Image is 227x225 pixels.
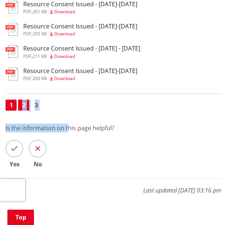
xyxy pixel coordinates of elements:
span: 206 KB [32,75,47,82]
img: document-pdf.svg [6,1,18,14]
nav: Pagination [6,93,221,112]
iframe: Messenger Launcher [193,194,220,221]
span: 205 KB [32,31,47,37]
a: Resource Consent Issued - [DATE]-[DATE] pdf,205 KB Download [6,23,137,36]
span: No [29,161,47,167]
h3: Resource Consent Issued - [DATE] - [DATE] [23,45,140,52]
p: Last updated [DATE] 03:16 pm [6,178,221,195]
img: document-pdf.svg [6,23,18,36]
span: Download [54,8,75,15]
p: Is the information on this page helpful? [6,124,221,132]
h3: Resource Consent Issued - [DATE]-[DATE] [23,23,137,30]
img: document-pdf.svg [6,67,18,80]
a: Resource Consent Issued - [DATE]-[DATE] pdf,206 KB Download [6,67,137,81]
span: Download [54,53,75,59]
span: 261 KB [32,8,47,15]
div: , [23,54,140,59]
span: Download [54,75,75,82]
img: document-pdf.svg [6,45,18,58]
a: Resource Consent Issued - [DATE] - [DATE] pdf,211 KB Download [6,45,140,58]
div: , [23,32,137,36]
div: , [23,76,137,81]
span: Yes [6,161,23,167]
span: pdf [23,31,31,37]
h3: Resource Consent Issued - [DATE]-[DATE] [23,67,137,75]
a: Go to page 3 [31,100,42,111]
span: pdf [23,75,31,82]
a: Resource Consent Issued - [DATE]-[DATE] pdf,261 KB Download [6,1,137,14]
a: Top [7,210,34,225]
h3: Resource Consent Issued - [DATE]-[DATE] [23,1,137,8]
a: Go to page 2 [18,100,29,111]
div: , [23,10,137,14]
span: pdf [23,8,31,15]
a: Page 1 [6,100,17,111]
span: pdf [23,53,31,59]
span: Download [54,31,75,37]
span: 211 KB [32,53,47,59]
